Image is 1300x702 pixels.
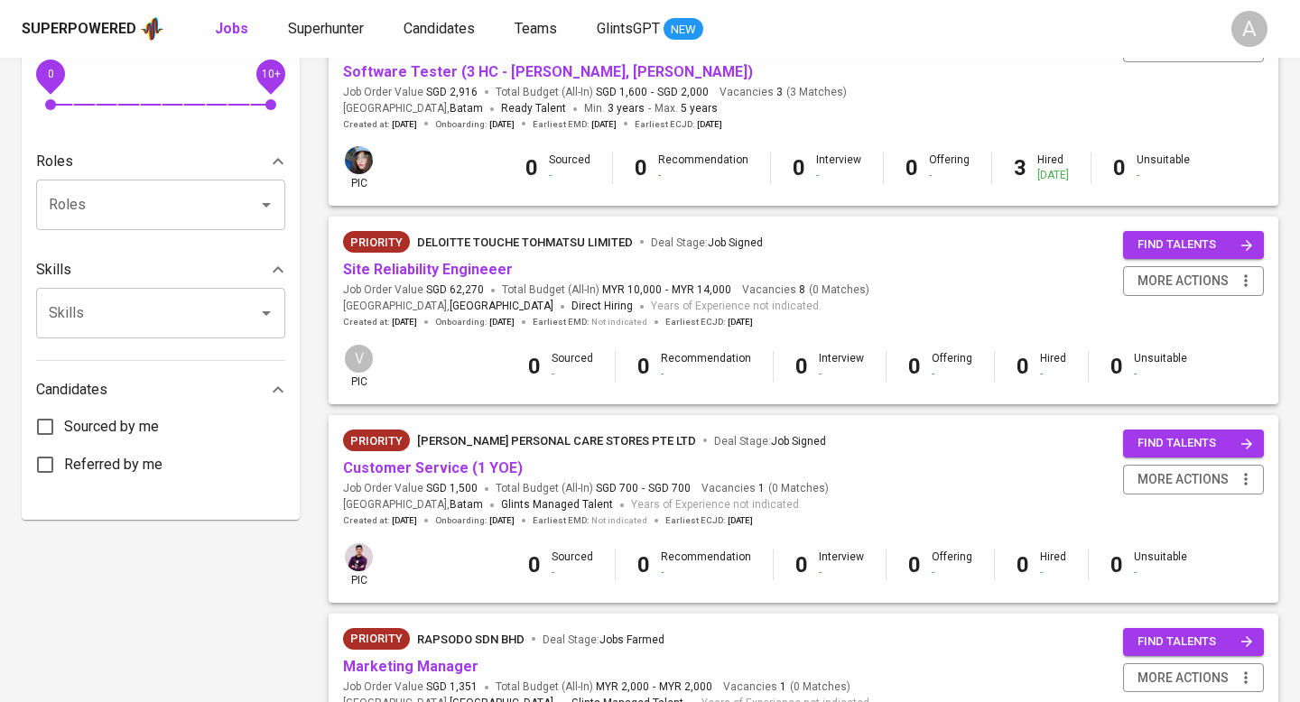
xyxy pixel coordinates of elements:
button: Open [254,300,279,326]
span: [GEOGRAPHIC_DATA] , [343,100,483,118]
button: more actions [1123,663,1264,693]
span: Batam [450,496,483,514]
span: SGD 2,000 [657,85,709,100]
span: Created at : [343,514,417,527]
div: Candidates [36,372,285,408]
div: pic [343,343,375,390]
span: find talents [1137,235,1253,255]
span: Vacancies ( 0 Matches ) [723,679,850,695]
div: pic [343,144,375,191]
div: Unsuitable [1134,550,1187,580]
div: Offering [932,351,972,382]
span: Earliest EMD : [533,514,647,527]
span: - [651,85,654,100]
span: SGD 700 [596,481,638,496]
button: more actions [1123,266,1264,296]
div: Offering [932,550,972,580]
div: Interview [819,550,864,580]
b: 0 [525,155,538,180]
div: New Job received from Demand Team [343,628,410,650]
div: Sourced [552,550,593,580]
span: Job Signed [771,435,826,448]
div: Hired [1040,351,1066,382]
span: Direct Hiring [571,300,633,312]
span: Vacancies ( 0 Matches ) [742,282,869,298]
div: V [343,343,375,374]
span: MYR 2,000 [659,679,712,695]
span: more actions [1137,468,1229,491]
span: MYR 10,000 [602,282,662,298]
button: find talents [1123,430,1264,457]
div: Interview [819,351,864,382]
a: Marketing Manager [343,658,478,675]
b: 0 [528,552,541,577]
div: Recommendation [661,351,751,382]
span: [DATE] [489,316,515,328]
span: Superhunter [288,20,364,37]
span: Jobs Farmed [599,633,664,646]
span: 10+ [261,67,280,79]
a: Candidates [404,18,478,41]
span: [DATE] [728,514,753,527]
span: 1 [756,481,765,496]
b: 0 [528,354,541,379]
span: [DATE] [591,118,617,131]
span: find talents [1137,433,1253,454]
span: Ready Talent [501,102,566,115]
span: Teams [515,20,557,37]
span: 3 years [608,102,645,115]
span: Not indicated [591,316,647,328]
span: Deal Stage : [543,633,664,646]
p: Candidates [36,379,107,401]
span: - [648,100,651,118]
div: - [1040,366,1066,382]
div: Interview [816,152,861,183]
div: - [819,565,864,580]
div: Sourced [549,152,590,183]
span: Deloitte Touche Tohmatsu Limited [417,236,633,249]
span: Max. [655,102,718,115]
span: Earliest EMD : [533,316,647,328]
span: Job Order Value [343,481,478,496]
b: 0 [795,552,808,577]
div: - [658,168,748,183]
div: - [929,168,970,183]
b: 0 [637,354,650,379]
div: [DATE] [1037,168,1069,183]
span: 8 [796,282,805,298]
span: Years of Experience not indicated. [631,496,802,514]
b: 0 [635,155,647,180]
span: - [642,481,645,496]
span: Total Budget (All-In) [502,282,731,298]
b: 0 [1017,354,1029,379]
div: Unsuitable [1134,351,1187,382]
span: Onboarding : [435,316,515,328]
span: Onboarding : [435,118,515,131]
span: 3 [774,85,783,100]
span: Deal Stage : [714,435,826,448]
div: - [1134,565,1187,580]
span: SGD 1,351 [426,679,478,695]
img: erwin@glints.com [345,543,373,571]
div: - [932,366,972,382]
span: Earliest ECJD : [665,514,753,527]
span: Glints Managed Talent [501,498,613,511]
button: find talents [1123,231,1264,259]
span: SGD 62,270 [426,282,484,298]
b: 3 [1014,155,1026,180]
span: Job Order Value [343,85,478,100]
span: Sourced by me [64,416,159,438]
b: Jobs [215,20,248,37]
b: 0 [637,552,650,577]
span: Priority [343,432,410,450]
span: MYR 14,000 [672,282,731,298]
div: New Job received from Demand Team [343,430,410,451]
div: Hired [1040,550,1066,580]
div: Recommendation [661,550,751,580]
img: diazagista@glints.com [345,146,373,174]
div: - [549,168,590,183]
span: [DATE] [392,514,417,527]
span: Candidates [404,20,475,37]
b: 0 [908,552,921,577]
span: Job Signed [708,236,763,249]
